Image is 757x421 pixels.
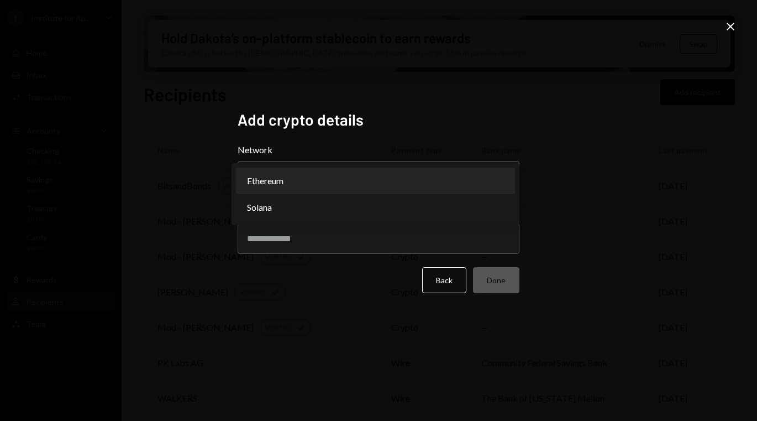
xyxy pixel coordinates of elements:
h2: Add crypto details [238,109,519,131]
span: Ethereum [247,174,283,188]
button: Back [422,267,466,293]
span: Solana [247,201,272,214]
button: Network [238,161,519,192]
label: Network [238,143,519,157]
